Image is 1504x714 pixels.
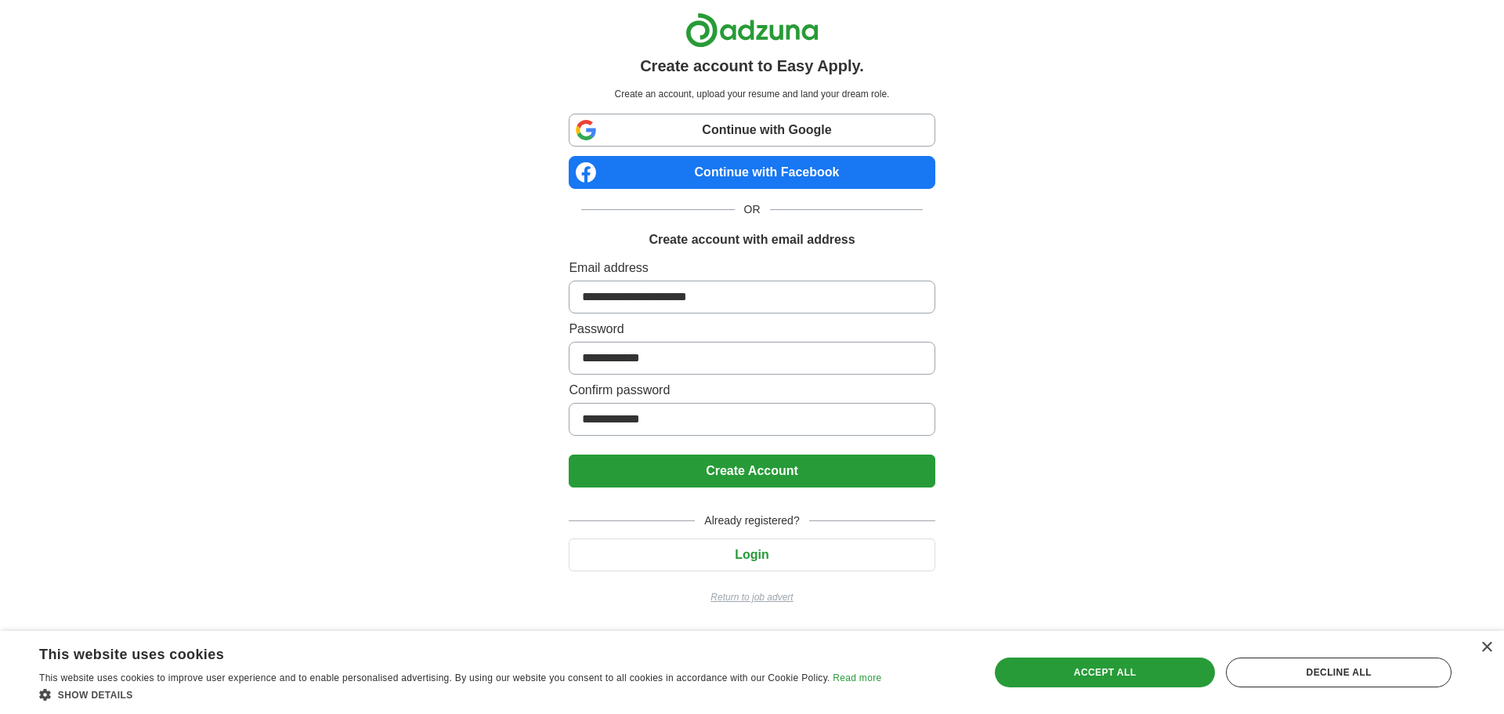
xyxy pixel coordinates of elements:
h1: Create account to Easy Apply. [640,54,864,78]
label: Password [569,320,935,339]
div: Show details [39,687,881,702]
a: Login [569,548,935,561]
a: Continue with Google [569,114,935,147]
a: Return to job advert [569,590,935,604]
span: Already registered? [695,513,808,529]
label: Email address [569,259,935,277]
div: This website uses cookies [39,640,842,664]
a: Continue with Facebook [569,156,935,189]
div: Decline all [1226,658,1452,687]
span: Show details [58,690,133,701]
h1: Create account with email address [649,230,855,249]
img: Adzuna logo [685,13,819,48]
div: Close [1480,642,1492,654]
div: Accept all [995,658,1216,687]
button: Create Account [569,455,935,487]
span: OR [735,201,770,218]
p: Create an account, upload your resume and land your dream role. [572,87,931,101]
label: Confirm password [569,381,935,400]
span: This website uses cookies to improve user experience and to enable personalised advertising. By u... [39,672,830,683]
button: Login [569,538,935,571]
a: Read more, opens a new window [833,672,881,683]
